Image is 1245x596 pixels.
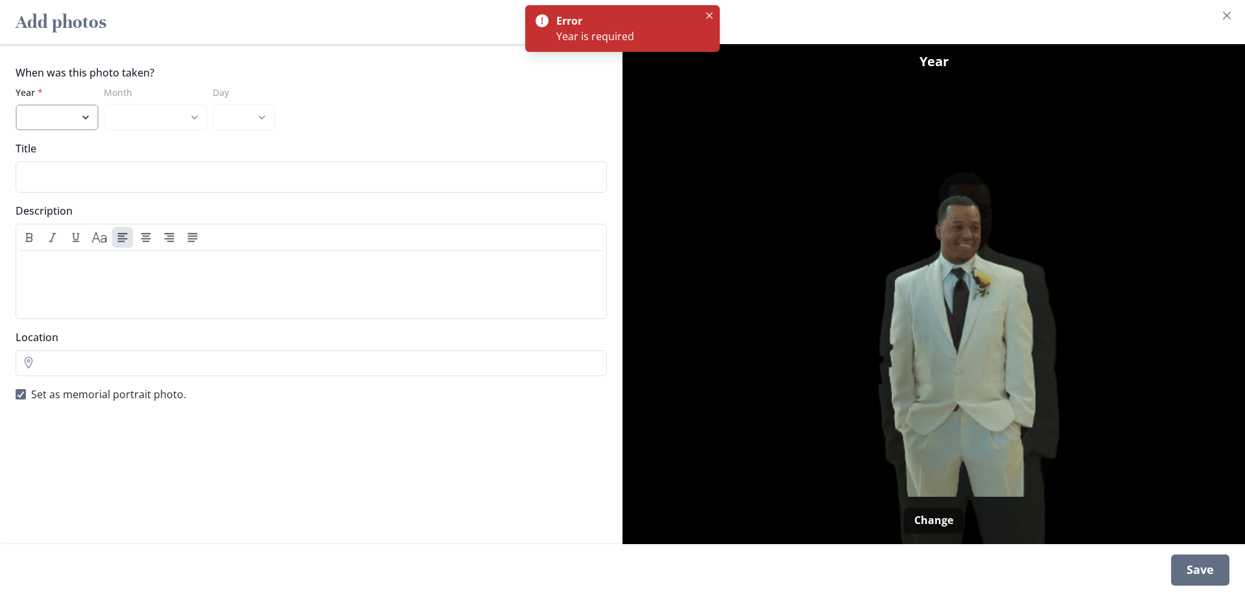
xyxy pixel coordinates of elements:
[16,86,91,99] label: Year
[919,52,949,71] span: Year
[556,29,699,44] div: Year is required
[16,65,154,80] legend: When was this photo taken?
[182,227,203,248] button: Align justify
[702,8,717,23] button: Close
[104,86,200,99] label: Month
[89,227,110,248] button: Heading
[19,227,40,248] button: Bold
[1216,5,1237,26] button: Close
[213,104,275,130] select: Day
[904,508,964,534] button: Change
[42,227,63,248] button: Italic
[16,5,106,39] h2: Add photos
[1171,554,1229,586] div: Save
[628,44,1240,544] img: Photo
[136,227,156,248] button: Align center
[112,227,133,248] button: Align left
[16,329,599,345] label: Location
[159,227,180,248] button: Align right
[213,86,267,99] label: Day
[31,387,186,402] span: Set as memorial portrait photo.
[104,104,207,130] select: Month
[16,141,599,156] label: Title
[16,203,599,219] label: Description
[556,13,694,29] div: Error
[65,227,86,248] button: Underline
